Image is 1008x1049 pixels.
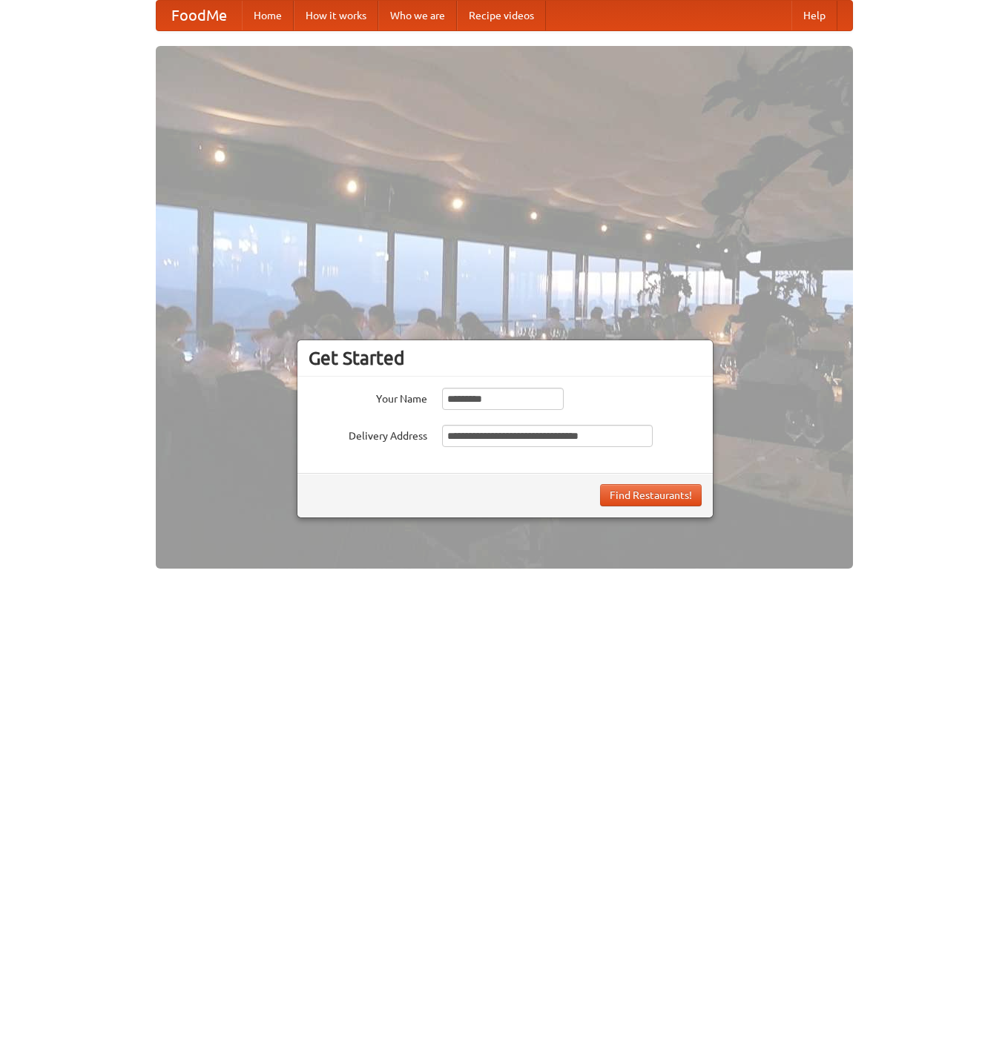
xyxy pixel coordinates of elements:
button: Find Restaurants! [600,484,702,506]
a: Recipe videos [457,1,546,30]
label: Delivery Address [309,425,427,443]
a: FoodMe [157,1,242,30]
h3: Get Started [309,347,702,369]
a: How it works [294,1,378,30]
a: Home [242,1,294,30]
a: Help [791,1,837,30]
a: Who we are [378,1,457,30]
label: Your Name [309,388,427,406]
